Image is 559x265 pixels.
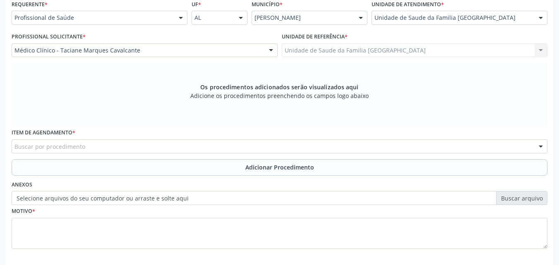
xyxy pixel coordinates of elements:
[374,14,530,22] span: Unidade de Saude da Familia [GEOGRAPHIC_DATA]
[200,83,358,91] span: Os procedimentos adicionados serão visualizados aqui
[254,14,350,22] span: [PERSON_NAME]
[245,163,314,172] span: Adicionar Procedimento
[14,14,170,22] span: Profissional de Saúde
[12,31,86,43] label: Profissional Solicitante
[282,31,348,43] label: Unidade de referência
[12,179,32,191] label: Anexos
[12,127,75,139] label: Item de agendamento
[14,46,261,55] span: Médico Clínico - Taciane Marques Cavalcante
[12,205,35,218] label: Motivo
[194,14,230,22] span: AL
[190,91,369,100] span: Adicione os procedimentos preenchendo os campos logo abaixo
[12,159,547,176] button: Adicionar Procedimento
[14,142,85,151] span: Buscar por procedimento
